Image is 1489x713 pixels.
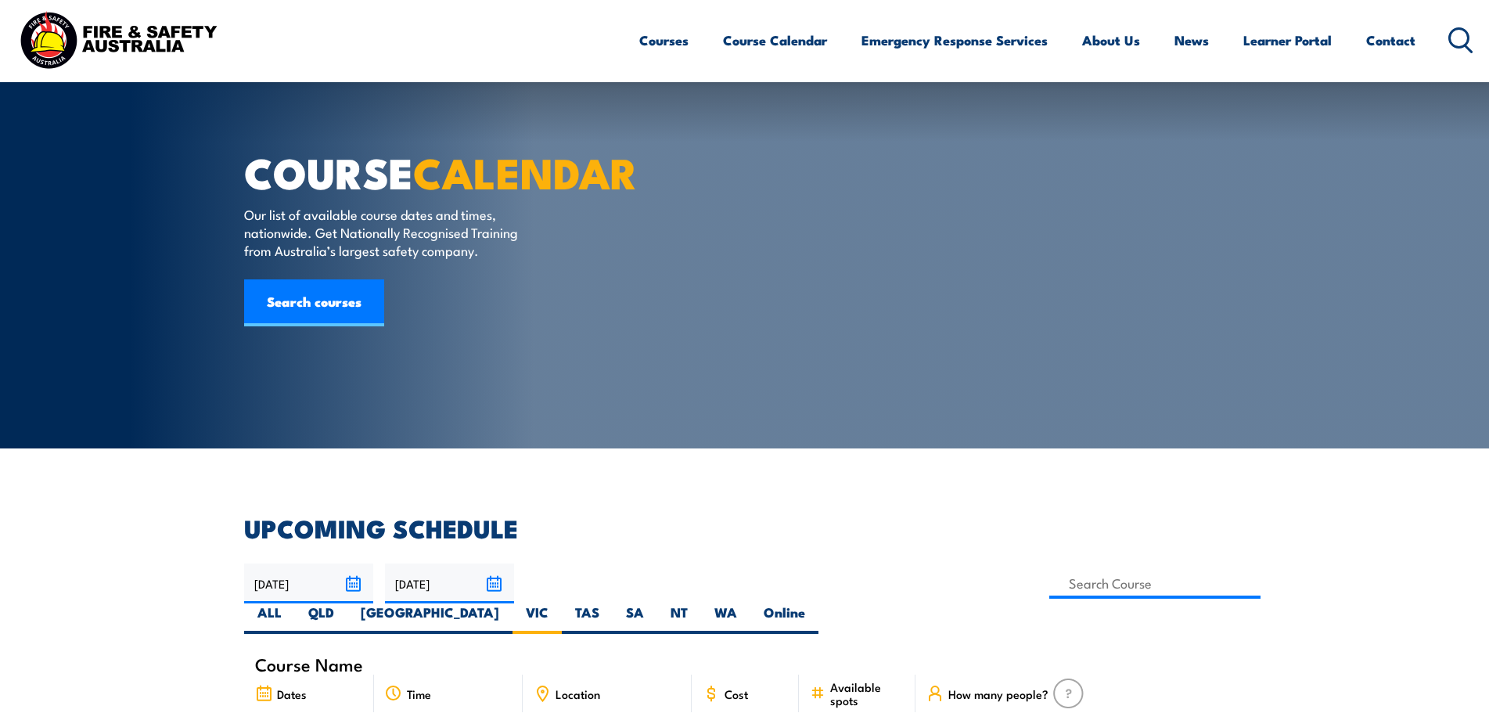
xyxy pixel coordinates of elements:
span: Time [407,687,431,700]
span: Available spots [830,680,905,707]
a: News [1174,20,1209,61]
label: QLD [295,603,347,634]
a: Course Calendar [723,20,827,61]
label: TAS [562,603,613,634]
label: ALL [244,603,295,634]
h1: COURSE [244,153,631,190]
span: Location [556,687,600,700]
label: NT [657,603,701,634]
strong: CALENDAR [413,139,638,203]
label: VIC [513,603,562,634]
label: Online [750,603,818,634]
a: Contact [1366,20,1415,61]
input: From date [244,564,373,603]
p: Our list of available course dates and times, nationwide. Get Nationally Recognised Training from... [244,205,530,260]
input: To date [385,564,514,603]
input: Search Course [1049,568,1261,599]
a: Search courses [244,279,384,326]
span: Dates [277,687,307,700]
label: WA [701,603,750,634]
a: About Us [1082,20,1140,61]
a: Emergency Response Services [861,20,1048,61]
label: [GEOGRAPHIC_DATA] [347,603,513,634]
h2: UPCOMING SCHEDULE [244,517,1246,538]
span: Course Name [255,657,363,671]
a: Courses [639,20,689,61]
a: Learner Portal [1243,20,1332,61]
span: Cost [725,687,748,700]
label: SA [613,603,657,634]
span: How many people? [948,687,1048,700]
